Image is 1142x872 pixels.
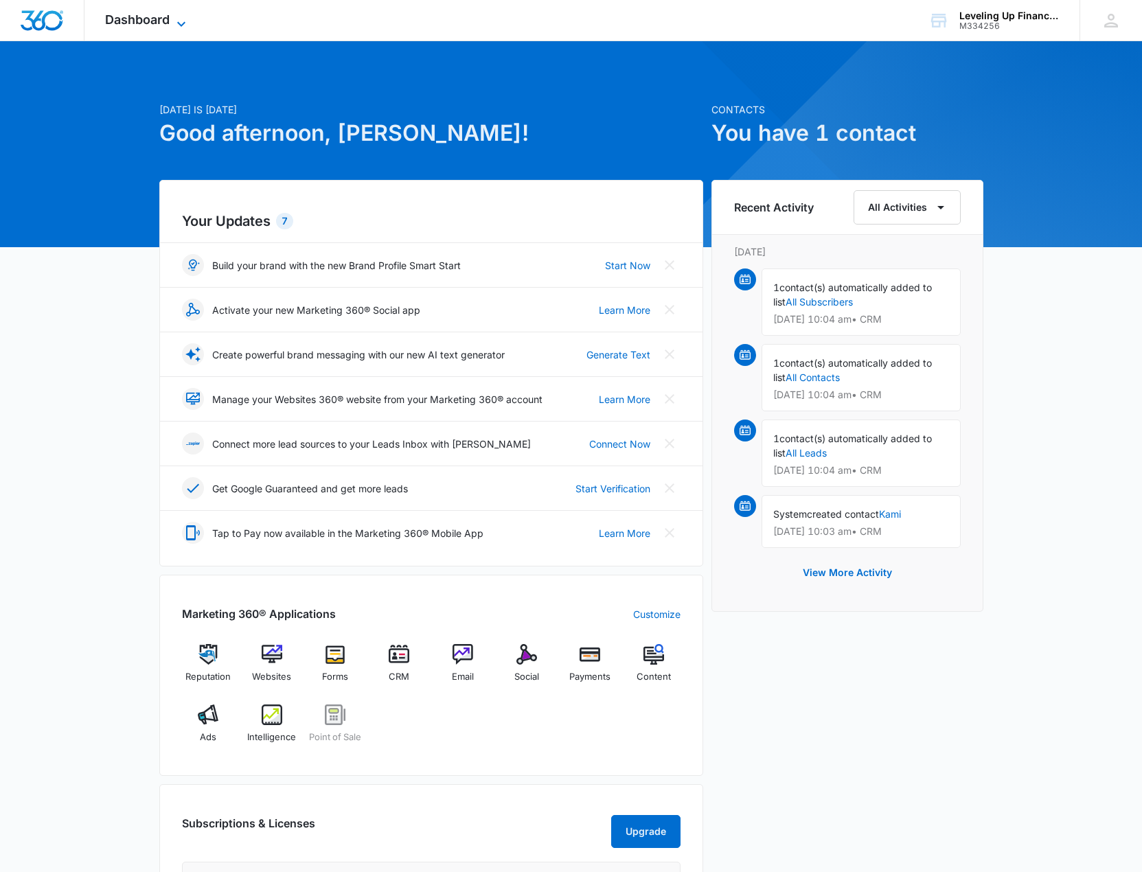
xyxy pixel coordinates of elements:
a: Learn More [599,392,650,406]
a: All Contacts [786,371,840,383]
span: System [773,508,807,520]
p: [DATE] 10:04 am • CRM [773,466,949,475]
p: [DATE] [734,244,961,259]
a: CRM [373,644,426,693]
span: Email [452,670,474,684]
p: Contacts [711,102,983,117]
a: Learn More [599,303,650,317]
a: Reputation [182,644,235,693]
a: All Leads [786,447,827,459]
p: [DATE] is [DATE] [159,102,703,117]
button: Close [659,254,681,276]
h1: Good afternoon, [PERSON_NAME]! [159,117,703,150]
p: Create powerful brand messaging with our new AI text generator [212,347,505,362]
span: Social [514,670,539,684]
a: Websites [245,644,298,693]
span: contact(s) automatically added to list [773,433,932,459]
p: [DATE] 10:04 am • CRM [773,314,949,324]
a: Social [500,644,553,693]
a: Generate Text [586,347,650,362]
a: Start Now [605,258,650,273]
button: All Activities [854,190,961,225]
span: Websites [252,670,291,684]
span: 1 [773,282,779,293]
button: Close [659,477,681,499]
a: Kami [879,508,901,520]
p: [DATE] 10:03 am • CRM [773,527,949,536]
span: Forms [322,670,348,684]
h6: Recent Activity [734,199,814,216]
button: Close [659,388,681,410]
h2: Marketing 360® Applications [182,606,336,622]
a: All Subscribers [786,296,853,308]
span: contact(s) automatically added to list [773,282,932,308]
a: Content [628,644,681,693]
span: contact(s) automatically added to list [773,357,932,383]
div: 7 [276,213,293,229]
a: Intelligence [245,704,298,754]
p: Activate your new Marketing 360® Social app [212,303,420,317]
span: Intelligence [247,731,296,744]
p: Build your brand with the new Brand Profile Smart Start [212,258,461,273]
button: Close [659,343,681,365]
span: Point of Sale [309,731,361,744]
h2: Subscriptions & Licenses [182,815,315,842]
button: Upgrade [611,815,681,848]
a: Email [437,644,490,693]
a: Payments [564,644,617,693]
button: Close [659,433,681,455]
p: Tap to Pay now available in the Marketing 360® Mobile App [212,526,483,540]
button: Close [659,299,681,321]
a: Customize [633,607,681,621]
a: Ads [182,704,235,754]
a: Learn More [599,526,650,540]
h2: Your Updates [182,211,681,231]
span: Content [637,670,671,684]
span: 1 [773,433,779,444]
button: Close [659,522,681,544]
a: Start Verification [575,481,650,496]
p: Get Google Guaranteed and get more leads [212,481,408,496]
span: Ads [200,731,216,744]
a: Connect Now [589,437,650,451]
span: created contact [807,508,879,520]
button: View More Activity [789,556,906,589]
h1: You have 1 contact [711,117,983,150]
p: [DATE] 10:04 am • CRM [773,390,949,400]
div: account id [959,21,1060,31]
span: 1 [773,357,779,369]
a: Forms [309,644,362,693]
span: CRM [389,670,409,684]
span: Payments [569,670,610,684]
span: Reputation [185,670,231,684]
div: account name [959,10,1060,21]
p: Manage your Websites 360® website from your Marketing 360® account [212,392,543,406]
p: Connect more lead sources to your Leads Inbox with [PERSON_NAME] [212,437,531,451]
span: Dashboard [105,12,170,27]
a: Point of Sale [309,704,362,754]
